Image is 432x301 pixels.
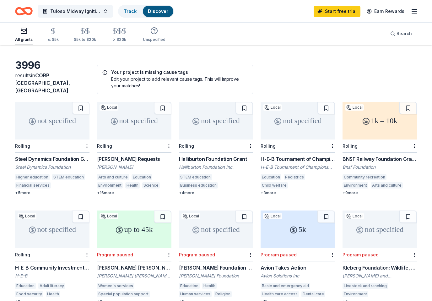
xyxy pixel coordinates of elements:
[15,59,89,72] div: 3996
[314,6,360,17] a: Start free trial
[38,5,113,18] button: Tuloso Midway Igniting the Spirit: State of the District
[179,283,200,289] div: Education
[15,25,33,45] button: All grants
[111,37,128,42] div: > $20k
[261,252,297,257] div: Program paused
[343,283,388,289] div: Livestock and ranching
[179,164,253,170] div: Halliburton Foundation Inc.
[343,182,368,189] div: Environment
[97,102,171,195] a: not specifiedLocalRolling[PERSON_NAME] Requests[PERSON_NAME]Arts and cultureEducationEnvironmentH...
[261,102,335,195] a: not specifiedLocalRollingH-E-B Tournament of Champions [PERSON_NAME]H-E-B Tournament of Champions...
[18,213,36,219] div: Local
[15,37,33,42] div: All grants
[179,174,212,180] div: STEM education
[261,273,335,279] div: Avion Solutions Inc
[15,264,89,271] div: H-E-B Community Investment Program
[97,252,133,257] div: Program paused
[148,8,168,14] a: Discover
[179,182,218,189] div: Business education
[343,190,417,195] div: + 9 more
[143,37,165,42] div: Unspecified
[179,211,253,248] div: not specified
[38,283,65,289] div: Adult literacy
[343,174,386,180] div: Community recreation
[343,102,417,140] div: 1k – 10k
[179,102,253,195] a: not specifiedRollingHalliburton Foundation GrantHalliburton Foundation Inc.STEM educationBusiness...
[371,182,403,189] div: Arts and culture
[261,283,310,289] div: Basic and emergency aid
[179,155,253,163] div: Halliburton Foundation Grant
[261,211,335,248] div: 5k
[261,143,276,149] div: Rolling
[263,213,282,219] div: Local
[74,37,96,42] div: $5k to $20k
[15,72,89,94] div: results
[48,25,59,45] button: ≤ $5k
[343,143,358,149] div: Rolling
[363,6,408,17] a: Earn Rewards
[118,5,174,18] button: TrackDiscover
[343,291,368,297] div: Environment
[15,211,89,248] div: not specified
[202,283,217,289] div: Health
[97,143,112,149] div: Rolling
[15,283,36,289] div: Education
[261,174,281,180] div: Education
[179,291,212,297] div: Human services
[15,164,89,170] div: Steel Dynamics Foundation
[343,211,417,248] div: not specified
[50,8,100,15] span: Tuloso Midway Igniting the Spirit: State of the District
[15,252,30,257] div: Rolling
[97,291,150,297] div: Special population support
[142,182,160,189] div: Science
[15,72,70,94] span: in
[179,264,253,271] div: [PERSON_NAME] Foundation Grant
[48,37,59,42] div: ≤ $5k
[345,213,364,219] div: Local
[97,174,129,180] div: Arts and culture
[15,190,89,195] div: + 5 more
[261,264,335,271] div: Avion Takes Action
[385,27,417,40] button: Search
[15,4,33,19] a: Home
[179,143,194,149] div: Rolling
[179,190,253,195] div: + 4 more
[179,252,215,257] div: Program paused
[97,190,171,195] div: + 16 more
[343,164,417,170] div: Bnsf Foundation
[97,182,123,189] div: Environment
[143,25,165,45] button: Unspecified
[125,182,140,189] div: Health
[261,291,299,297] div: Health care access
[15,102,89,140] div: not specified
[97,164,171,170] div: [PERSON_NAME]
[397,30,412,37] span: Search
[179,102,253,140] div: not specified
[15,72,70,94] span: CORP [GEOGRAPHIC_DATA], [GEOGRAPHIC_DATA]
[100,104,118,111] div: Local
[343,155,417,163] div: BNSF Railway Foundation Grants
[15,291,43,297] div: Food security
[15,182,51,189] div: Financial services
[132,174,152,180] div: Education
[343,264,417,271] div: Kleberg Foundation: Wildlife, Conservation, and Animal Science Grant
[100,213,118,219] div: Local
[343,252,379,257] div: Program paused
[52,174,85,180] div: STEM education
[214,291,232,297] div: Religion
[15,155,89,163] div: Steel Dynamics Foundation Grant
[15,102,89,195] a: not specifiedRollingSteel Dynamics Foundation GrantSteel Dynamics FoundationHigher educationSTEM ...
[15,174,50,180] div: Higher education
[46,291,60,297] div: Health
[124,8,137,14] a: Track
[97,264,171,271] div: [PERSON_NAME] [PERSON_NAME] Foundation Grant
[102,76,248,89] div: Edit your project to add relevant cause tags. This will improve your matches!
[97,273,171,279] div: [PERSON_NAME] [PERSON_NAME] Foundation
[301,291,325,297] div: Dental care
[261,182,288,189] div: Child welfare
[371,291,411,297] div: Veterinary medicine
[97,155,171,163] div: [PERSON_NAME] Requests
[102,70,248,74] h5: Your project is missing cause tags
[284,174,305,180] div: Pediatrics
[261,102,335,140] div: not specified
